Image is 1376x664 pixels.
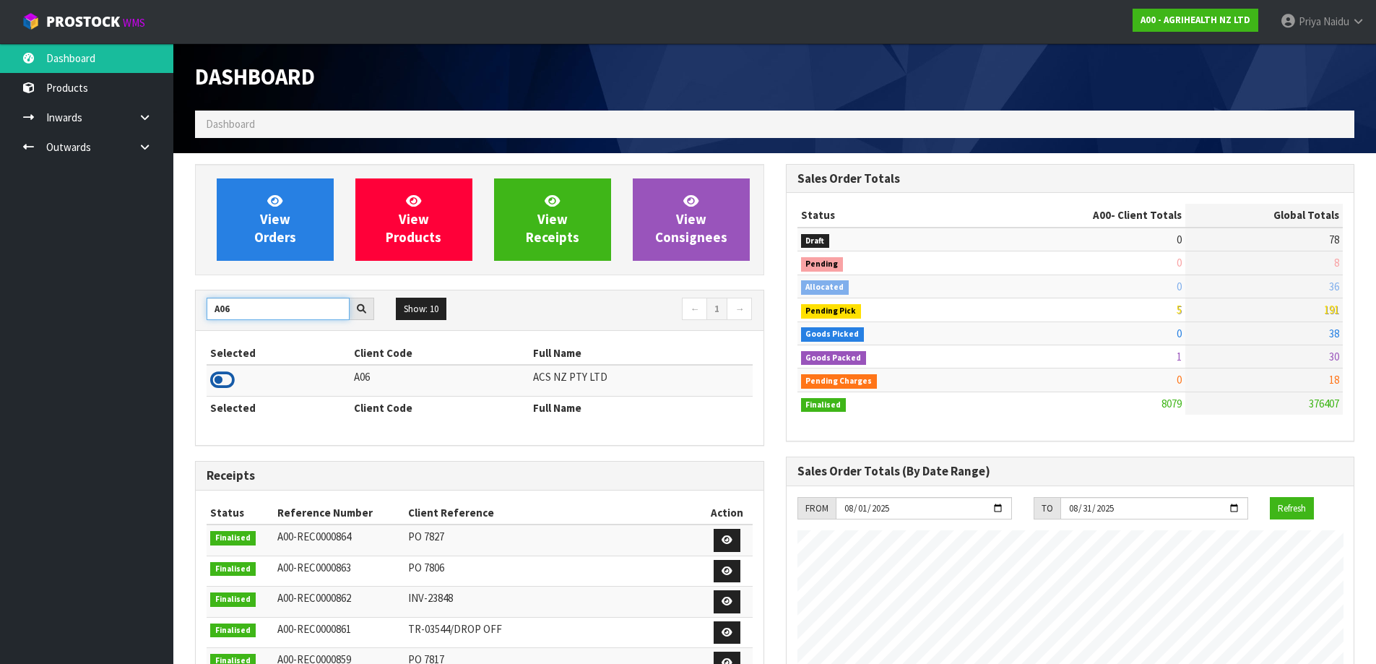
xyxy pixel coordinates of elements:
[633,178,750,261] a: ViewConsignees
[1309,397,1339,410] span: 376407
[210,624,256,638] span: Finalised
[195,63,315,90] span: Dashboard
[801,304,862,319] span: Pending Pick
[207,501,274,525] th: Status
[1177,350,1182,363] span: 1
[1270,497,1314,520] button: Refresh
[801,327,865,342] span: Goods Picked
[1299,14,1321,28] span: Priya
[1177,280,1182,293] span: 0
[408,561,444,574] span: PO 7806
[207,298,350,320] input: Search clients
[386,192,441,246] span: View Products
[350,365,529,396] td: A06
[797,172,1343,186] h3: Sales Order Totals
[801,374,878,389] span: Pending Charges
[210,531,256,546] span: Finalised
[408,622,502,636] span: TR-03544/DROP OFF
[977,204,1185,227] th: - Client Totals
[801,351,867,366] span: Goods Packed
[1133,9,1258,32] a: A00 - AGRIHEALTH NZ LTD
[350,342,529,365] th: Client Code
[1034,497,1060,520] div: TO
[490,298,753,323] nav: Page navigation
[1177,373,1182,387] span: 0
[1323,14,1349,28] span: Naidu
[46,12,120,31] span: ProStock
[1141,14,1250,26] strong: A00 - AGRIHEALTH NZ LTD
[706,298,727,321] a: 1
[1329,280,1339,293] span: 36
[655,192,727,246] span: View Consignees
[274,501,404,525] th: Reference Number
[207,469,753,483] h3: Receipts
[529,396,752,419] th: Full Name
[210,562,256,577] span: Finalised
[801,280,849,295] span: Allocated
[1329,233,1339,246] span: 78
[22,12,40,30] img: cube-alt.png
[797,497,836,520] div: FROM
[801,234,830,249] span: Draft
[207,396,350,419] th: Selected
[494,178,611,261] a: ViewReceipts
[408,530,444,543] span: PO 7827
[355,178,472,261] a: ViewProducts
[404,501,701,525] th: Client Reference
[1177,303,1182,316] span: 5
[682,298,707,321] a: ←
[1329,373,1339,387] span: 18
[206,117,255,131] span: Dashboard
[801,398,847,413] span: Finalised
[801,257,844,272] span: Pending
[408,591,453,605] span: INV-23848
[277,591,351,605] span: A00-REC0000862
[797,465,1343,478] h3: Sales Order Totals (By Date Range)
[1177,256,1182,270] span: 0
[1334,256,1339,270] span: 8
[701,501,752,525] th: Action
[277,561,351,574] span: A00-REC0000863
[350,396,529,419] th: Client Code
[529,342,752,365] th: Full Name
[1161,397,1182,410] span: 8079
[1329,350,1339,363] span: 30
[1177,233,1182,246] span: 0
[123,16,145,30] small: WMS
[797,204,978,227] th: Status
[217,178,334,261] a: ViewOrders
[396,298,446,321] button: Show: 10
[526,192,579,246] span: View Receipts
[207,342,350,365] th: Selected
[210,592,256,607] span: Finalised
[277,530,351,543] span: A00-REC0000864
[1324,303,1339,316] span: 191
[254,192,296,246] span: View Orders
[529,365,752,396] td: ACS NZ PTY LTD
[1329,327,1339,340] span: 38
[727,298,752,321] a: →
[1185,204,1343,227] th: Global Totals
[277,622,351,636] span: A00-REC0000861
[1093,208,1111,222] span: A00
[1177,327,1182,340] span: 0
